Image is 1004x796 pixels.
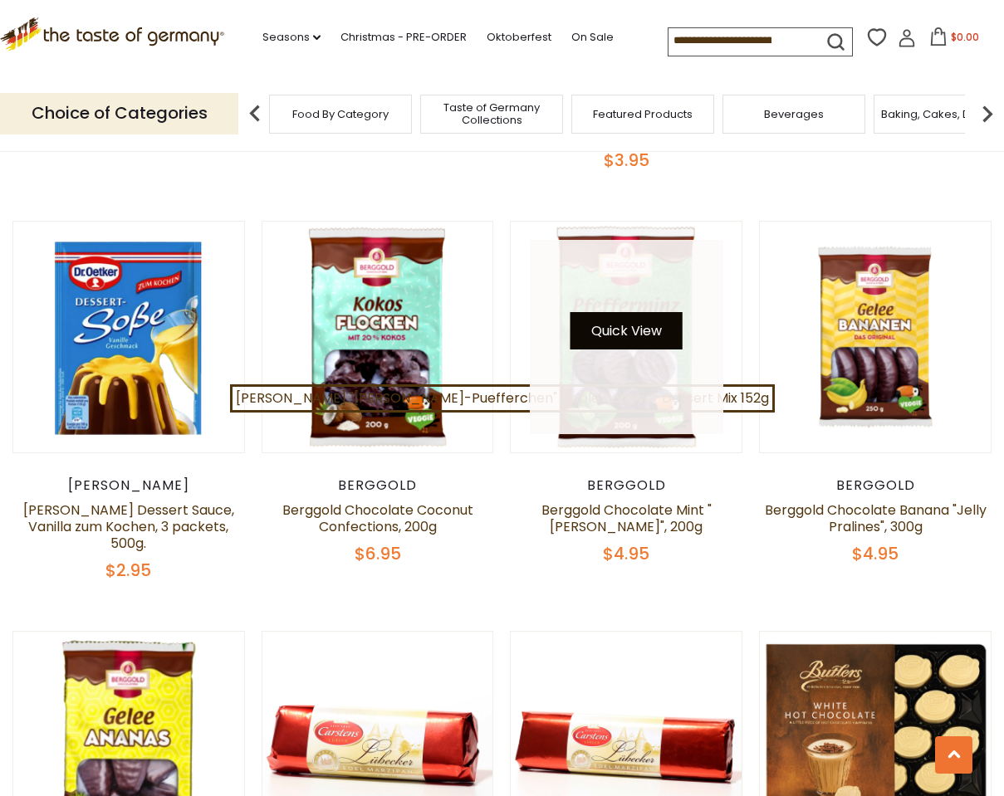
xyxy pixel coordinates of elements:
button: $0.00 [919,27,990,52]
img: Berggold Chocolate Coconut Confections, 200g [262,222,493,452]
div: [PERSON_NAME] [12,477,245,494]
a: Oktoberfest [487,28,551,46]
a: Berggold Chocolate Banana "Jelly Pralines", 300g [765,501,987,536]
span: $2.95 [105,559,151,582]
a: Food By Category [292,108,389,120]
img: Berggold Chocolate Mint "Thaler", 200g [511,222,742,452]
span: $6.95 [355,542,401,565]
img: previous arrow [238,97,272,130]
div: Berggold [759,477,992,494]
a: Seasons [262,28,321,46]
span: $4.95 [852,542,899,565]
div: Berggold [262,477,494,494]
a: Christmas - PRE-ORDER [340,28,467,46]
button: Quick View [571,312,683,349]
img: Dr. Oetker Dessert Sauce, Vanilla zum Kochen, 3 packets, 500g. [13,222,244,452]
span: $0.00 [951,30,979,44]
a: Featured Products [593,108,693,120]
a: Berggold Chocolate Coconut Confections, 200g [282,501,473,536]
a: Taste of Germany Collections [425,101,558,126]
span: $4.95 [603,542,649,565]
img: Berggold Chocolate Banana "Jelly Pralines", 300g [760,222,991,452]
a: Berggold Chocolate Mint "[PERSON_NAME]", 200g [541,501,712,536]
img: next arrow [971,97,1004,130]
a: [PERSON_NAME] Dessert Sauce, Vanilla zum Kochen, 3 packets, 500g. [23,501,234,553]
a: On Sale [571,28,614,46]
a: Beverages [764,108,824,120]
a: [PERSON_NAME] "[PERSON_NAME]-Puefferchen" Apple Popover Dessert Mix 152g [230,384,775,413]
div: Berggold [510,477,742,494]
span: $3.95 [604,149,649,172]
